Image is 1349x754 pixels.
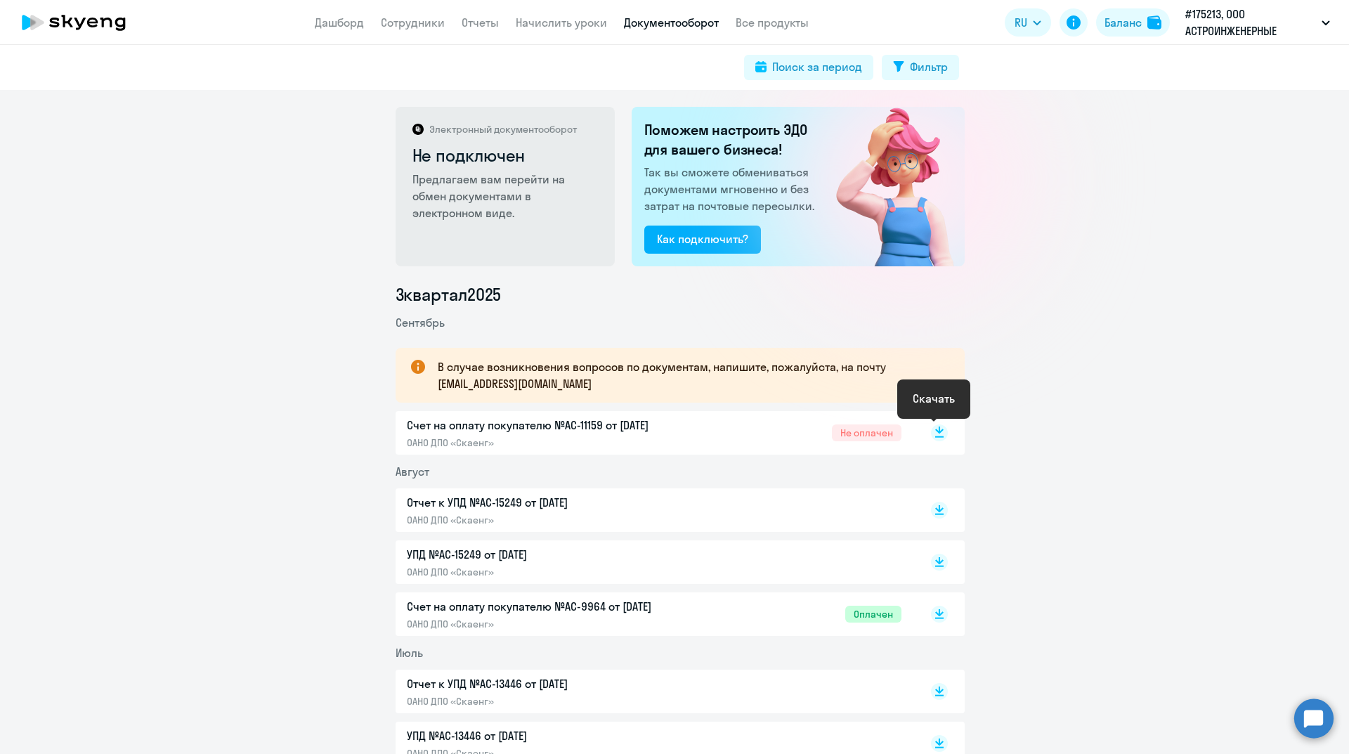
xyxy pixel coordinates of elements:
[1185,6,1316,39] p: #175213, ООО АСТРОИНЖЕНЕРНЫЕ ТЕХНОЛОГИИ
[1178,6,1337,39] button: #175213, ООО АСТРОИНЖЕНЕРНЫЕ ТЕХНОЛОГИИ
[407,675,901,708] a: Отчет к УПД №AC-13446 от [DATE]ОАНО ДПО «Скаенг»
[407,417,702,434] p: Счет на оплату покупателю №AC-11159 от [DATE]
[381,15,445,30] a: Сотрудники
[407,566,702,578] p: ОАНО ДПО «Скаенг»
[832,424,901,441] span: Не оплачен
[845,606,901,623] span: Оплачен
[644,226,761,254] button: Как подключить?
[624,15,719,30] a: Документооборот
[438,358,939,392] p: В случае возникновения вопросов по документам, напишите, пожалуйста, на почту [EMAIL_ADDRESS][DOM...
[407,494,702,511] p: Отчет к УПД №AC-15249 от [DATE]
[407,695,702,708] p: ОАНО ДПО «Скаенг»
[315,15,364,30] a: Дашборд
[407,417,901,449] a: Счет на оплату покупателю №AC-11159 от [DATE]ОАНО ДПО «Скаенг»Не оплачен
[407,675,702,692] p: Отчет к УПД №AC-13446 от [DATE]
[407,436,702,449] p: ОАНО ДПО «Скаенг»
[407,546,901,578] a: УПД №AC-15249 от [DATE]ОАНО ДПО «Скаенг»
[407,494,901,526] a: Отчет к УПД №AC-15249 от [DATE]ОАНО ДПО «Скаенг»
[807,107,965,266] img: not_connected
[1104,14,1142,31] div: Баланс
[736,15,809,30] a: Все продукты
[396,646,423,660] span: Июль
[407,598,702,615] p: Счет на оплату покупателю №AC-9964 от [DATE]
[407,618,702,630] p: ОАНО ДПО «Скаенг»
[772,58,862,75] div: Поиск за период
[407,727,702,744] p: УПД №AC-13446 от [DATE]
[429,123,577,136] p: Электронный документооборот
[412,171,600,221] p: Предлагаем вам перейти на обмен документами в электронном виде.
[1147,15,1161,30] img: balance
[644,120,819,160] h2: Поможем настроить ЭДО для вашего бизнеса!
[1096,8,1170,37] button: Балансbalance
[657,230,748,247] div: Как подключить?
[396,316,445,330] span: Сентябрь
[407,598,901,630] a: Счет на оплату покупателю №AC-9964 от [DATE]ОАНО ДПО «Скаенг»Оплачен
[516,15,607,30] a: Начислить уроки
[1005,8,1051,37] button: RU
[396,283,965,306] li: 3 квартал 2025
[1015,14,1027,31] span: RU
[744,55,873,80] button: Поиск за период
[396,464,429,479] span: Август
[913,390,955,407] div: Скачать
[882,55,959,80] button: Фильтр
[644,164,819,214] p: Так вы сможете обмениваться документами мгновенно и без затрат на почтовые пересылки.
[407,514,702,526] p: ОАНО ДПО «Скаенг»
[462,15,499,30] a: Отчеты
[407,546,702,563] p: УПД №AC-15249 от [DATE]
[910,58,948,75] div: Фильтр
[412,144,600,167] h2: Не подключен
